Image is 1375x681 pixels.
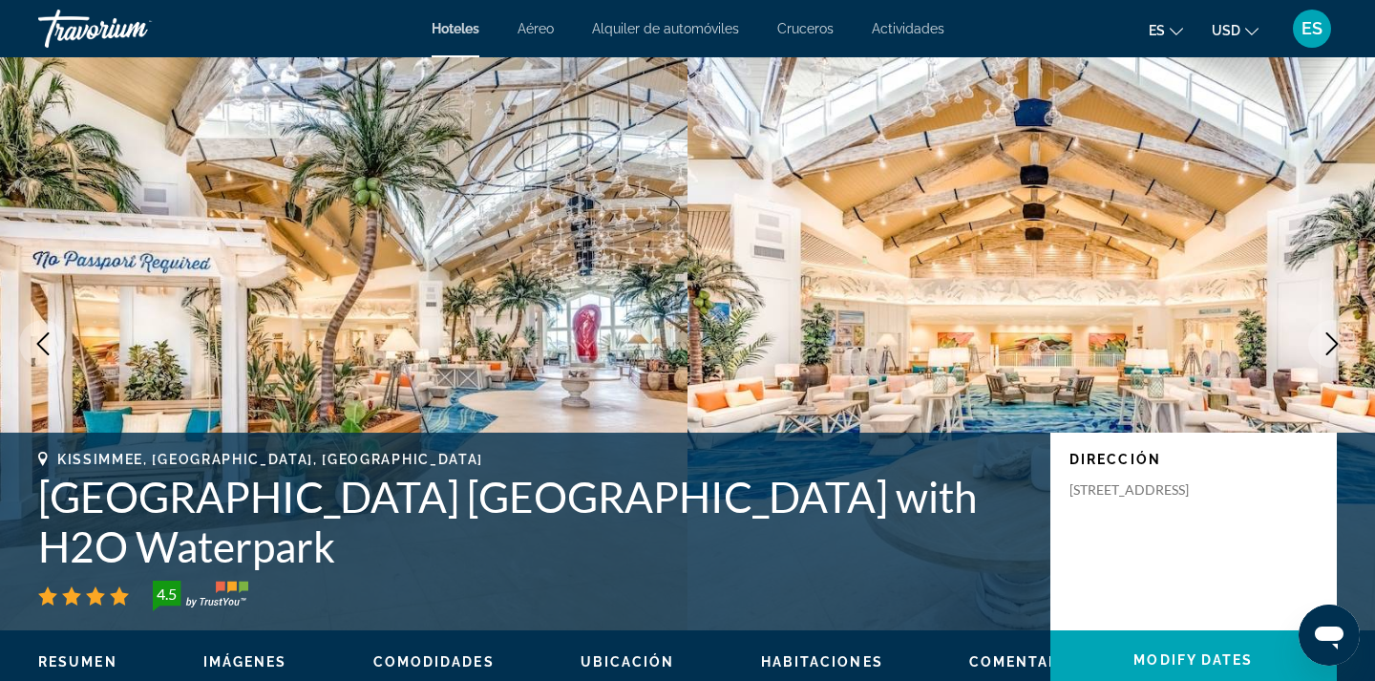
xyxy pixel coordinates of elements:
button: Change currency [1212,16,1259,44]
p: [STREET_ADDRESS] [1069,481,1222,499]
span: Resumen [38,654,117,670]
button: Ubicación [581,653,675,670]
button: Next image [1308,320,1356,368]
span: ES [1301,19,1322,38]
a: Cruceros [777,21,834,36]
span: Comodidades [373,654,495,670]
button: Imágenes [203,653,287,670]
button: Comodidades [373,653,495,670]
span: Kissimmee, [GEOGRAPHIC_DATA], [GEOGRAPHIC_DATA] [57,452,483,467]
p: Dirección [1069,452,1318,467]
a: Hoteles [432,21,479,36]
button: Previous image [19,320,67,368]
span: Habitaciones [761,654,883,670]
a: Alquiler de automóviles [592,21,739,36]
span: Ubicación [581,654,675,670]
a: Aéreo [518,21,554,36]
span: Modify Dates [1133,652,1253,668]
iframe: Button to launch messaging window [1299,605,1360,666]
span: es [1149,23,1165,38]
span: USD [1212,23,1240,38]
button: Change language [1149,16,1183,44]
a: Travorium [38,4,229,53]
div: 4.5 [147,583,185,606]
img: TrustYou guest rating badge [153,581,248,611]
a: Actividades [872,21,944,36]
button: Comentarios [969,653,1089,670]
button: User Menu [1287,9,1337,49]
span: Imágenes [203,654,287,670]
h1: [GEOGRAPHIC_DATA] [GEOGRAPHIC_DATA] with H2O Waterpark [38,472,1031,571]
span: Comentarios [969,654,1089,670]
button: Resumen [38,653,117,670]
button: Habitaciones [761,653,883,670]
